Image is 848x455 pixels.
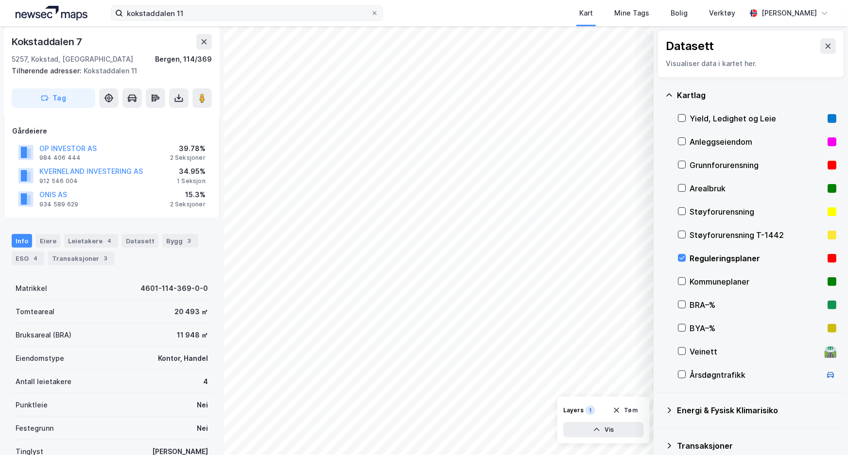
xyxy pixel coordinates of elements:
span: Tilhørende adresser: [12,67,84,75]
div: 3 [101,253,111,263]
div: 2 Seksjoner [170,154,206,162]
div: BYA–% [690,322,824,334]
div: 984 406 444 [39,154,81,162]
div: Kokstaddalen 7 [12,34,84,50]
div: BRA–% [690,299,824,311]
div: Layers [563,406,584,414]
div: 34.95% [177,166,206,177]
div: Matrikkel [16,283,47,294]
div: Verktøy [709,7,735,19]
div: 20 493 ㎡ [174,306,208,318]
div: 934 589 629 [39,201,78,208]
div: Kommuneplaner [690,276,824,287]
div: Støyforurensning [690,206,824,218]
div: Eiere [36,234,60,248]
img: logo.a4113a55bc3d86da70a041830d287a7e.svg [16,6,87,20]
div: Info [12,234,32,248]
input: Søk på adresse, matrikkel, gårdeiere, leietakere eller personer [123,6,371,20]
div: 39.78% [170,143,206,154]
div: Eiendomstype [16,353,64,364]
div: [PERSON_NAME] [761,7,817,19]
div: Datasett [122,234,158,248]
div: Grunnforurensning [690,159,824,171]
div: Bolig [671,7,688,19]
div: Punktleie [16,399,48,411]
div: Kart [579,7,593,19]
div: Anleggseiendom [690,136,824,148]
div: Antall leietakere [16,376,71,388]
div: Nei [197,422,208,434]
div: Datasett [666,38,714,54]
div: Kontor, Handel [158,353,208,364]
div: Veinett [690,346,821,357]
div: 1 Seksjon [177,177,206,185]
div: Tomteareal [16,306,54,318]
div: 2 Seksjoner [170,201,206,208]
div: Transaksjoner [48,252,115,265]
button: Vis [563,422,644,438]
div: 1 [586,405,595,415]
div: Mine Tags [614,7,649,19]
div: Reguleringsplaner [690,253,824,264]
div: Kartlag [677,89,836,101]
div: Kontrollprogram for chat [799,408,848,455]
div: 11 948 ㎡ [177,329,208,341]
div: Energi & Fysisk Klimarisiko [677,404,836,416]
div: Gårdeiere [12,125,211,137]
div: Festegrunn [16,422,53,434]
div: 4 [104,236,114,246]
div: Bruksareal (BRA) [16,329,71,341]
div: Transaksjoner [677,440,836,452]
div: Nei [197,399,208,411]
div: Bygg [162,234,198,248]
div: 4601-114-369-0-0 [140,283,208,294]
div: Kokstaddalen 11 [12,65,204,77]
div: 15.3% [170,189,206,201]
div: Visualiser data i kartet her. [666,58,836,69]
div: 🛣️ [824,345,837,358]
div: Arealbruk [690,183,824,194]
div: 4 [31,253,40,263]
div: 3 [185,236,194,246]
div: 912 546 004 [39,177,78,185]
div: Årsdøgntrafikk [690,369,821,381]
div: Yield, Ledighet og Leie [690,113,824,124]
div: 4 [203,376,208,388]
div: Leietakere [64,234,118,248]
button: Tøm [606,403,644,418]
div: 5257, Kokstad, [GEOGRAPHIC_DATA] [12,53,133,65]
iframe: Chat Widget [799,408,848,455]
button: Tag [12,88,95,108]
div: Støyforurensning T-1442 [690,229,824,241]
div: ESG [12,252,44,265]
div: Bergen, 114/369 [155,53,212,65]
